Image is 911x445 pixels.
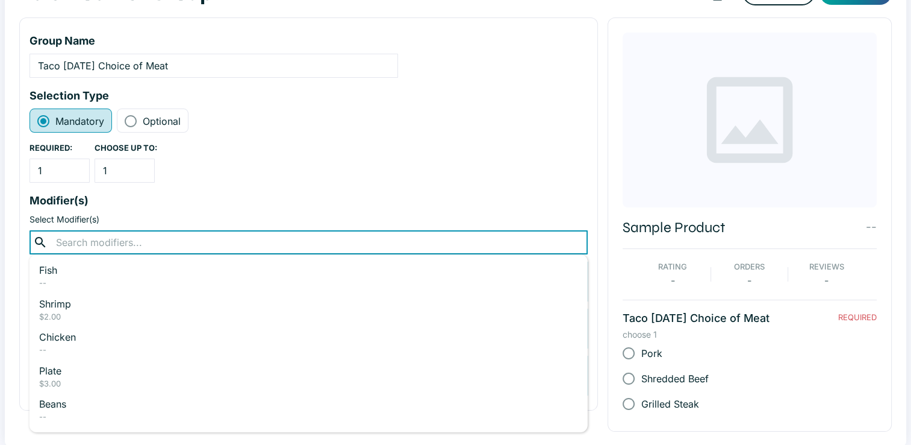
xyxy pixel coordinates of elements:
p: choose 1 [623,329,877,341]
p: Beans [39,397,578,411]
span: Grilled Steak [641,397,699,411]
p: Select Modifier(s) [30,213,588,226]
p: - [671,273,675,288]
span: Optional [143,114,181,128]
p: - [747,273,751,288]
p: Orders [734,261,765,273]
span: Shredded Beef [641,371,709,386]
p: $3.00 [39,378,578,390]
p: Fish [39,263,578,277]
p: Selection Type [30,87,588,104]
p: CHOOSE UP TO: [95,142,157,154]
p: REQUIRED [838,312,877,324]
p: -- [39,344,578,356]
p: - [824,273,829,288]
span: Pork [641,346,662,361]
p: -- [866,218,877,236]
p: Rating [658,261,687,273]
p: Taco [DATE] Choice of Meat [623,310,838,326]
input: modifier-group-min-input [30,159,90,183]
input: Search modifiers... [52,234,564,251]
p: REQUIRED: [30,142,90,154]
p: $2.00 [39,311,578,323]
p: -- [39,411,578,423]
p: Sample Product [623,217,726,239]
p: Group Name [30,33,398,49]
span: Mandatory [55,114,104,128]
input: modifier-group-name-input [30,54,398,78]
p: Shrimp [39,297,578,311]
p: -- [39,277,578,289]
p: Chicken [39,330,578,344]
p: Reviews [809,261,844,273]
p: Modifier(s) [30,192,588,209]
p: Shredded Meat [39,431,578,445]
p: Plate [39,364,578,378]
